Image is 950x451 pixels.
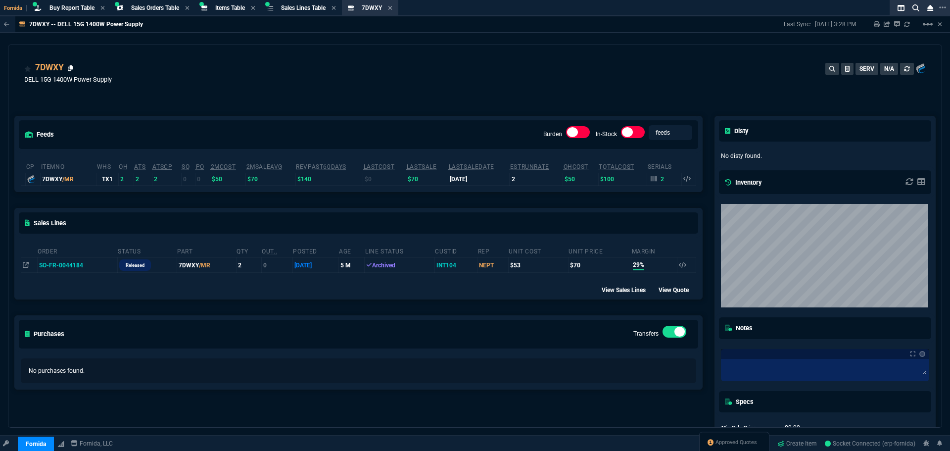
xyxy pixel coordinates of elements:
[631,244,677,258] th: Margin
[364,163,395,170] abbr: The last purchase cost from PO Order
[100,4,105,12] nx-icon: Close Tab
[659,285,698,295] div: View Quote
[510,261,567,270] div: $53
[296,163,346,170] abbr: Total revenue past 60 days
[24,61,31,75] div: Add to Watchlist
[923,2,937,14] nx-icon: Close Workbench
[211,163,236,170] abbr: Avg cost of all PO invoices for 2 months
[332,4,336,12] nx-icon: Close Tab
[42,175,95,184] div: 7DWXY
[449,163,494,170] abbr: The date of the last SO Inv price. No time limit. (ignore zeros)
[448,173,510,185] td: [DATE]
[62,176,74,183] span: /MR
[195,173,210,185] td: 0
[598,173,647,185] td: $100
[4,21,9,28] nx-icon: Back to Table
[281,4,326,11] span: Sales Lines Table
[568,244,631,258] th: Unit Price
[633,260,644,270] span: 29%
[477,244,509,258] th: Rep
[784,20,815,28] p: Last Sync:
[596,131,617,138] label: In-Stock
[96,173,119,185] td: TX1
[815,20,856,28] p: [DATE] 3:28 PM
[35,61,64,74] a: 7DWXY
[23,262,29,269] nx-icon: Open In Opposite Panel
[177,244,236,258] th: Part
[96,159,119,173] th: WHS
[510,173,563,185] td: 2
[407,163,437,170] abbr: The last SO Inv price. No time limit. (ignore zeros)
[725,397,754,406] h5: Specs
[338,244,365,258] th: age
[599,163,634,170] abbr: Total Cost of Units on Hand
[894,2,908,14] nx-icon: Split Panels
[721,422,842,433] tr: undefined
[251,4,255,12] nx-icon: Close Tab
[647,159,682,173] th: Serials
[938,20,942,28] a: Hide Workbench
[715,439,757,447] span: Approved Quotes
[338,258,365,273] td: 5 M
[721,151,930,160] p: No disty found.
[26,159,41,173] th: cp
[725,126,748,136] h5: Disty
[25,218,66,228] h5: Sales Lines
[563,173,599,185] td: $50
[29,20,143,28] p: 7DWXY -- DELL 15G 1400W Power Supply
[37,258,117,273] td: SO-FR-0044184
[236,244,261,258] th: QTY
[182,163,190,170] abbr: Total units on open Sales Orders
[388,4,392,12] nx-icon: Close Tab
[119,163,128,170] abbr: Total units in inventory.
[41,159,96,173] th: ItemNo
[4,5,27,11] span: Fornida
[855,63,878,75] button: SERV
[177,258,236,273] td: 7DWXY
[908,2,923,14] nx-icon: Search
[210,173,246,185] td: $50
[434,258,477,273] td: INT104
[785,424,800,431] span: 0
[25,130,54,139] h5: feeds
[508,244,568,258] th: Unit Cost
[262,248,277,255] abbr: Outstanding (To Ship)
[126,261,144,269] p: Released
[152,173,181,185] td: 2
[185,4,190,12] nx-icon: Close Tab
[118,173,134,185] td: 2
[49,4,95,11] span: Buy Report Table
[773,436,821,451] a: Create Item
[199,262,210,269] span: /MR
[134,163,145,170] abbr: Total units in inventory => minus on SO => plus on PO
[880,63,898,75] button: N/A
[568,258,631,273] td: $70
[292,258,338,273] td: [DATE]
[825,439,915,448] a: -TLekeMvvHRqw2AbAACC
[825,440,915,447] span: Socket Connected (erp-fornida)
[564,163,589,170] abbr: Avg Cost of Inventory on-hand
[215,4,245,11] span: Items Table
[661,175,665,183] p: 2
[236,258,261,273] td: 2
[543,131,562,138] label: Burden
[196,163,204,170] abbr: Total units on open Purchase Orders
[477,258,509,273] td: NEPT
[181,173,195,185] td: 0
[566,126,590,142] div: Burden
[292,244,338,258] th: Posted
[131,4,179,11] span: Sales Orders Table
[261,258,292,273] td: 0
[152,163,172,170] abbr: ATS with all companies combined
[295,173,363,185] td: $140
[117,244,177,258] th: Status
[725,323,753,333] h5: Notes
[621,126,645,142] div: In-Stock
[633,330,659,337] label: Transfers
[29,366,688,375] p: No purchases found.
[406,173,448,185] td: $70
[246,163,283,170] abbr: Avg Sale from SO invoices for 2 months
[922,18,934,30] mat-icon: Example home icon
[663,326,686,342] div: Transfers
